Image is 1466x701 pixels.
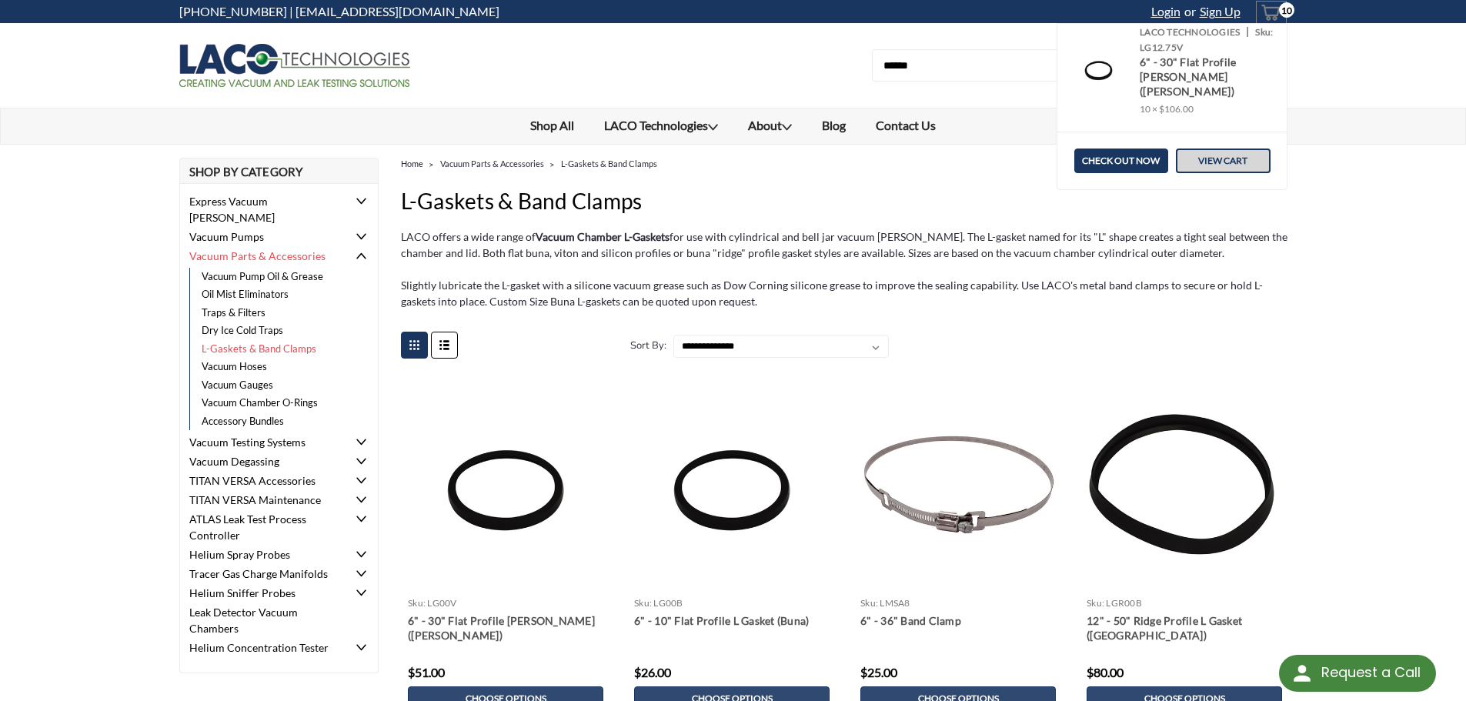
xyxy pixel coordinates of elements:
span: $51.00 [408,665,445,679]
span: sku: [860,597,878,609]
a: Toggle List View [431,332,458,359]
a: Traps & Filters [189,304,358,322]
a: Vacuum Testing Systems [180,432,349,452]
a: L-Gaskets & Band Clamps [561,159,657,169]
a: Vacuum Parts & Accessories [180,246,349,265]
a: sku: LMSA8 [860,597,910,609]
div: Request a Call [1279,655,1436,692]
a: sku: LG00V [408,597,457,609]
span: sku: [634,597,652,609]
a: Helium Sniffer Probes [180,583,349,603]
a: 6" - 36" Band Clamp [860,613,1056,628]
a: Helium Concentration Tester [180,638,349,657]
a: Toggle Grid View [401,332,428,359]
img: Flat Profile L Gasket [1074,45,1124,95]
span: 10 × $106.00 [1140,102,1279,116]
p: Slightly lubricate the L-gasket with a silicone vacuum grease such as Dow Corning silicone grease... [401,277,1287,309]
a: Vacuum Pump Oil & Grease [189,268,358,286]
span: LG12.75V [1140,42,1183,53]
strong: Vacuum Chamber L-Gaskets [536,230,670,243]
a: L-Gaskets & Band Clamps [189,340,358,359]
a: Leak Detector Vacuum Chambers [180,603,349,638]
h2: Shop By Category [179,158,379,184]
a: Vacuum Gauges [189,376,358,395]
a: 6" - 30" Flat Profile [PERSON_NAME] ([PERSON_NAME]) [408,613,603,643]
a: 6" - 10" Flat Profile L Gasket (Buna) [634,613,830,628]
a: Check out now [1074,149,1169,173]
a: cart-preview-dropdown [1248,1,1287,23]
span: | [1242,25,1253,38]
a: Vacuum Hoses [189,358,358,376]
p: LACO offers a wide range of for use with cylindrical and bell jar vacuum [PERSON_NAME]. The L-gas... [401,229,1287,261]
a: Vacuum Chamber O-Rings [189,394,358,412]
span: sku: [1087,597,1104,609]
a: Blog [807,108,861,142]
div: Request a Call [1321,655,1421,690]
a: 12" - 50" Ridge Profile L Gasket ([GEOGRAPHIC_DATA]) [1087,613,1282,643]
a: TITAN VERSA Accessories [180,471,349,490]
a: ATLAS Leak Test Process Controller [180,509,349,545]
label: Sort By: [623,334,667,357]
a: Home [401,159,423,169]
a: Helium Spray Probes [180,545,349,564]
a: About [733,108,807,144]
span: LG00B [653,597,683,609]
a: Express Vacuum [PERSON_NAME] [180,192,349,227]
a: View Cart [1176,149,1271,173]
a: sku: LGR00B [1087,597,1142,609]
span: LGR00B [1106,597,1142,609]
a: Accessory Bundles [189,412,358,431]
a: LACO Technologies [1140,26,1240,38]
a: Tracer Gas Charge Manifolds [180,564,349,583]
span: LG00V [427,597,456,609]
span: sku: [1255,26,1273,38]
a: 6" - 30" Flat Profile [PERSON_NAME] ([PERSON_NAME]) [1140,55,1236,98]
a: sku: LG00B [634,597,683,609]
span: $25.00 [860,665,897,679]
a: Dry Ice Cold Traps [189,322,358,340]
span: sku: [408,597,426,609]
span: $26.00 [634,665,671,679]
a: Contact Us [861,108,951,142]
a: TITAN VERSA Maintenance [180,490,349,509]
img: round button [1290,661,1314,686]
a: Vacuum Pumps [180,227,349,246]
img: LACO Technologies [179,44,410,87]
span: $80.00 [1087,665,1124,679]
span: 10 [1279,2,1294,18]
a: Vacuum Parts & Accessories [440,159,544,169]
a: Shop All [516,108,589,142]
h1: L-Gaskets & Band Clamps [401,185,1287,217]
span: or [1180,4,1196,18]
span: LMSA8 [880,597,910,609]
a: LACO Technologies [589,108,733,144]
a: Oil Mist Eliminators [189,285,358,304]
a: Vacuum Degassing [180,452,349,471]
